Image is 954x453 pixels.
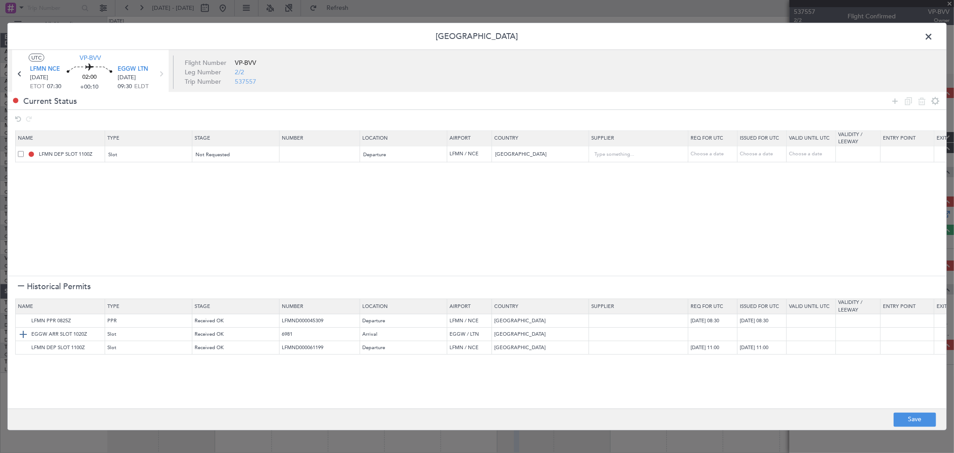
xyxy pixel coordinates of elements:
[836,299,881,315] th: Validity / Leeway
[838,131,862,145] span: Validity / Leeway
[881,299,934,315] th: Entry Point
[787,299,836,315] th: Valid Until Utc
[8,23,946,50] header: [GEOGRAPHIC_DATA]
[894,412,936,427] button: Save
[789,135,830,141] span: Valid Until Utc
[883,135,916,141] span: Entry Point
[789,150,835,158] div: Choose a date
